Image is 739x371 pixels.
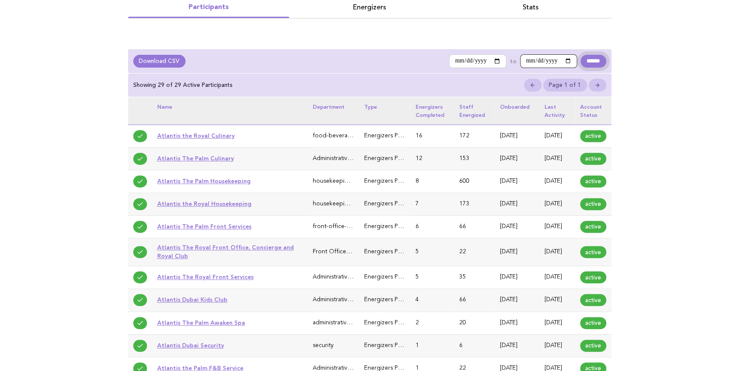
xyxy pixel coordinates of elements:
td: 66 [454,216,495,238]
span: Administrative & General (Executive Office, HR, IT, Finance) [313,156,472,161]
a: Atlantis The Royal Front Office, Concierge and Royal Club [157,244,294,259]
span: Administrative & General (Executive Office, HR, IT, Finance) [313,365,472,371]
th: Department [308,97,359,125]
span: administrative-general-executive-office-hr-it-finance [313,320,454,326]
td: 600 [454,170,495,193]
td: 12 [410,147,454,170]
a: Stats [450,1,611,13]
span: Administrative & General (Executive Office, HR, IT, Finance) [313,274,472,280]
td: [DATE] [495,125,539,147]
td: 2 [410,312,454,334]
td: 173 [454,193,495,216]
a: Atlantis The Palm Culinary [157,155,234,162]
span: active [580,198,606,210]
span: food-beverage [313,133,355,139]
label: to [510,57,517,65]
span: Energizers Participant [364,201,423,207]
td: [DATE] [495,312,539,334]
span: active [580,175,606,187]
span: active [580,271,606,283]
td: 4 [410,289,454,312]
span: active [580,246,606,258]
td: 16 [410,125,454,147]
a: Energizers [289,1,450,13]
th: Staff energized [454,97,495,125]
a: Atlantis Dubai Security [157,342,224,349]
td: [DATE] [539,312,575,334]
span: Energizers Participant [364,178,423,184]
td: 5 [410,266,454,289]
td: [DATE] [539,238,575,266]
a: Participants [128,1,289,13]
span: Energizers Participant [364,343,423,348]
th: Onboarded [495,97,539,125]
span: active [580,340,606,352]
span: active [580,294,606,306]
td: [DATE] [539,170,575,193]
td: 66 [454,289,495,312]
span: Administrative & General (Executive Office, HR, IT, Finance) [313,297,472,303]
span: Energizers Participant [364,249,423,255]
td: [DATE] [495,147,539,170]
th: Energizers completed [410,97,454,125]
span: security [313,343,334,348]
td: 6 [454,334,495,357]
span: Energizers Participant [364,224,423,229]
th: Name [152,97,308,125]
td: 153 [454,147,495,170]
td: 8 [410,170,454,193]
td: 1 [410,334,454,357]
td: 7 [410,193,454,216]
span: Energizers Participant [364,133,423,139]
span: housekeeping-laundry [313,178,374,184]
a: Atlantis the Royal Housekeeping [157,200,251,207]
span: Energizers Participant [364,274,423,280]
a: Atlantis the Royal Culinary [157,132,235,139]
span: Energizers Participant [364,320,423,326]
a: Atlantis The Palm Awaken Spa [157,319,245,326]
td: [DATE] [539,147,575,170]
td: [DATE] [539,125,575,147]
span: front-office-guest-services [313,224,386,229]
td: 35 [454,266,495,289]
span: housekeeping-laundry [313,201,374,207]
span: Energizers Participant [364,297,423,303]
span: Energizers Participant [364,365,423,371]
td: [DATE] [495,216,539,238]
p: Showing 29 of 29 Active Participants [133,81,233,89]
span: Energizers Participant [364,156,423,161]
td: [DATE] [495,289,539,312]
a: Atlantis Dubai Kids Club [157,296,227,303]
td: [DATE] [495,170,539,193]
th: Account status [575,97,611,125]
span: active [580,317,606,329]
a: Download CSV [133,55,185,68]
td: 6 [410,216,454,238]
td: [DATE] [495,266,539,289]
td: 20 [454,312,495,334]
span: active [580,221,606,233]
th: Last activity [539,97,575,125]
td: [DATE] [539,193,575,216]
td: 172 [454,125,495,147]
td: 5 [410,238,454,266]
td: 22 [454,238,495,266]
span: active [580,153,606,165]
td: [DATE] [495,193,539,216]
span: Front Office, Concierge and Royal Club [313,249,421,255]
td: [DATE] [539,266,575,289]
span: active [580,130,606,142]
td: [DATE] [539,216,575,238]
td: [DATE] [495,238,539,266]
td: [DATE] [495,334,539,357]
td: [DATE] [539,289,575,312]
a: Atlantis The Palm Front Services [157,223,251,230]
a: Atlantis The Palm Housekeeping [157,178,251,184]
th: Type [359,97,410,125]
td: [DATE] [539,334,575,357]
a: Atlantis The Royal Front Services [157,273,254,280]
